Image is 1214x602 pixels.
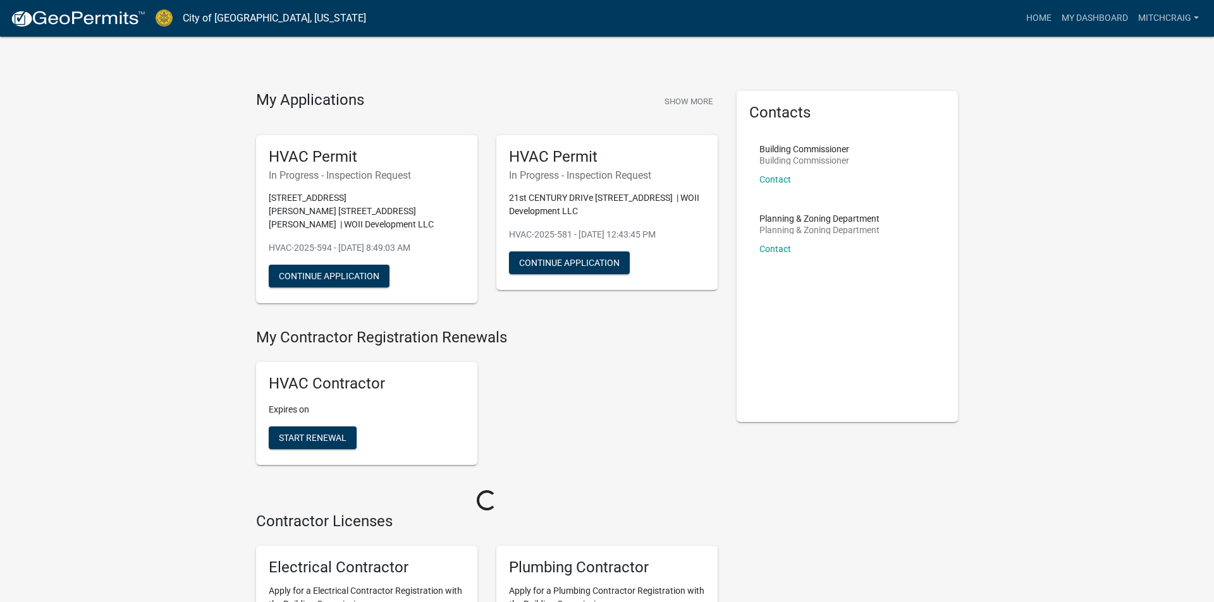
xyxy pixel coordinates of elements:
h6: In Progress - Inspection Request [269,169,465,181]
a: mitchcraig [1133,6,1204,30]
p: [STREET_ADDRESS][PERSON_NAME] [STREET_ADDRESS][PERSON_NAME] | WOII Development LLC [269,191,465,231]
p: 21st CENTURY DRIVe [STREET_ADDRESS] | WOII Development LLC [509,191,705,218]
h5: Plumbing Contractor [509,558,705,577]
p: HVAC-2025-594 - [DATE] 8:49:03 AM [269,241,465,255]
img: City of Jeffersonville, Indiana [156,9,173,27]
h4: My Applications [256,91,364,110]
p: Building Commissioner [759,156,849,165]
a: Contact [759,174,791,184]
button: Show More [659,91,718,112]
a: City of [GEOGRAPHIC_DATA], [US_STATE] [183,8,366,29]
a: My Dashboard [1057,6,1133,30]
h5: HVAC Permit [269,148,465,166]
h5: Electrical Contractor [269,558,465,577]
span: Start Renewal [279,433,346,443]
wm-registration-list-section: My Contractor Registration Renewals [256,328,718,475]
a: Home [1021,6,1057,30]
p: HVAC-2025-581 - [DATE] 12:43:45 PM [509,228,705,241]
a: Contact [759,244,791,254]
h6: In Progress - Inspection Request [509,169,705,181]
p: Planning & Zoning Department [759,226,880,234]
p: Building Commissioner [759,145,849,154]
h5: Contacts [749,104,945,122]
h5: HVAC Contractor [269,375,465,393]
h5: HVAC Permit [509,148,705,166]
button: Continue Application [269,265,389,287]
h4: My Contractor Registration Renewals [256,328,718,347]
button: Continue Application [509,251,630,274]
h4: Contractor Licenses [256,512,718,531]
p: Planning & Zoning Department [759,214,880,223]
button: Start Renewal [269,426,357,449]
p: Expires on [269,403,465,416]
